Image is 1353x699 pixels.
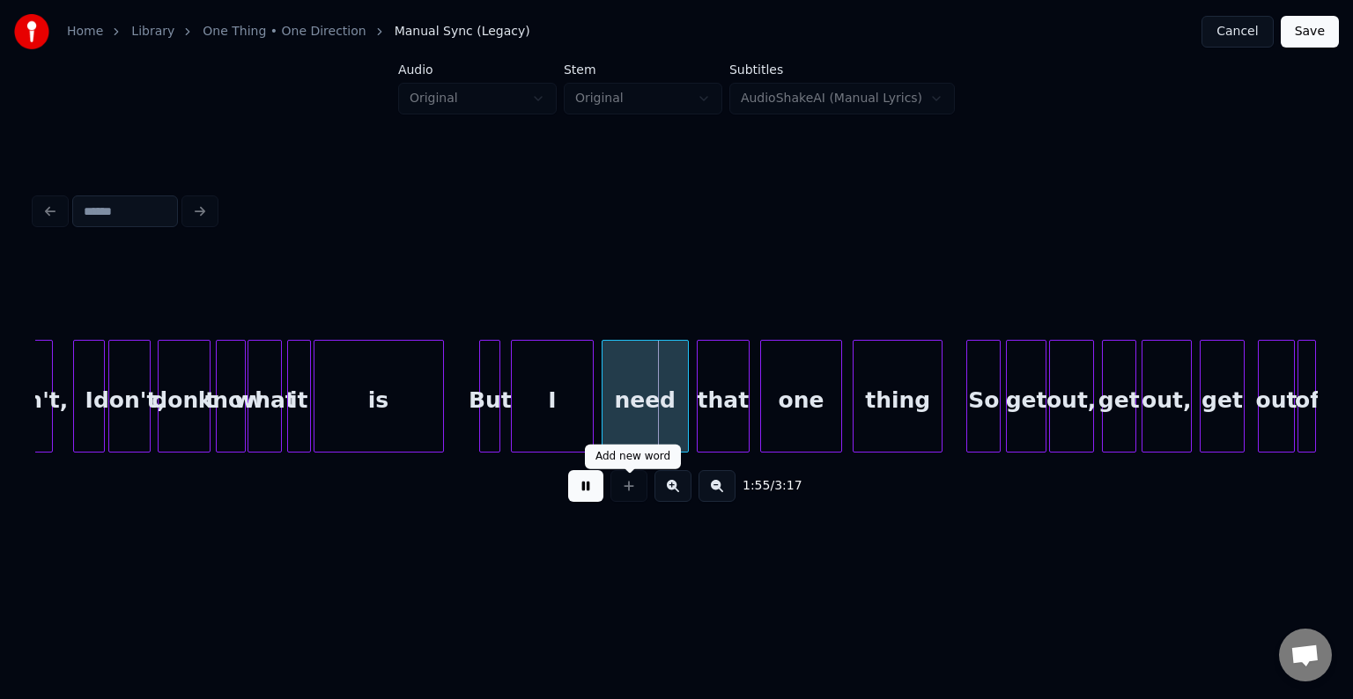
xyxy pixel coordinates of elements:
div: / [743,477,785,495]
span: 1:55 [743,477,770,495]
span: 3:17 [774,477,802,495]
a: One Thing • One Direction [203,23,366,40]
div: Open chat [1279,629,1332,681]
label: Stem [564,63,722,76]
label: Subtitles [729,63,955,76]
img: youka [14,14,49,49]
a: Home [67,23,103,40]
nav: breadcrumb [67,23,530,40]
button: Cancel [1201,16,1273,48]
label: Audio [398,63,557,76]
a: Library [131,23,174,40]
button: Save [1281,16,1339,48]
div: Add new word [595,450,670,464]
span: Manual Sync (Legacy) [395,23,530,40]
